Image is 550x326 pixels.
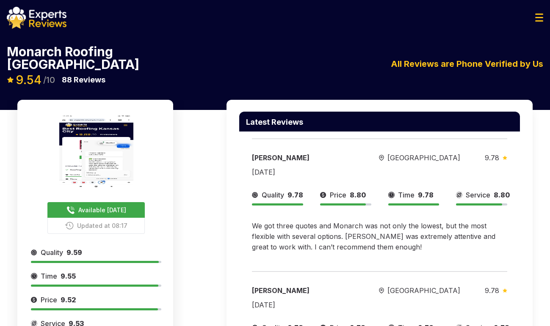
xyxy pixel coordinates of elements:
span: Service [466,190,490,200]
p: Monarch Roofing [GEOGRAPHIC_DATA] [7,45,171,71]
img: Menu Icon [535,14,543,22]
img: slider icon [31,295,37,305]
img: slider icon [31,271,37,281]
span: [GEOGRAPHIC_DATA] [387,285,460,296]
button: Updated at 08:17 [47,218,145,234]
div: [DATE] [252,167,275,177]
img: buttonPhoneIcon [66,206,75,214]
img: logo [7,7,66,29]
span: [GEOGRAPHIC_DATA] [387,153,460,163]
p: All Reviews are Phone Verified by Us [391,58,543,70]
span: 9.59 [66,248,82,257]
div: [PERSON_NAME] [252,153,354,163]
img: slider icon [379,288,384,294]
span: 9.54 [16,73,41,87]
img: slider icon [379,155,384,161]
img: slider icon [456,190,462,200]
span: 8.80 [494,191,510,199]
span: /10 [43,76,55,84]
img: slider icon [320,190,326,200]
img: buttonPhoneIcon [65,222,74,230]
div: [PERSON_NAME] [252,285,354,296]
img: slider icon [503,156,507,160]
img: slider icon [388,190,395,200]
span: Time [398,190,415,200]
p: Latest Reviews [246,118,303,126]
span: 9.78 [485,153,499,162]
span: 9.55 [61,272,76,280]
span: 9.78 [287,191,303,199]
img: slider icon [31,247,37,258]
span: Quality [41,247,63,258]
img: slider icon [252,190,258,200]
span: Available [DATE] [78,205,126,214]
span: Price [41,295,57,305]
div: [DATE] [252,300,275,310]
span: 8.80 [350,191,366,199]
span: Quality [262,190,284,200]
span: 9.52 [61,296,76,304]
span: 9.78 [418,191,434,199]
span: 88 [62,75,72,84]
span: Price [330,190,346,200]
span: We got three quotes and Monarch was not only the lowest, but the most flexible with several optio... [252,222,495,251]
button: Available [DATE] [47,202,145,218]
p: Reviews [62,74,105,86]
img: slider icon [503,288,507,293]
span: 9.78 [485,286,499,295]
span: Time [41,271,57,281]
span: Updated at 08:17 [77,221,127,230]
